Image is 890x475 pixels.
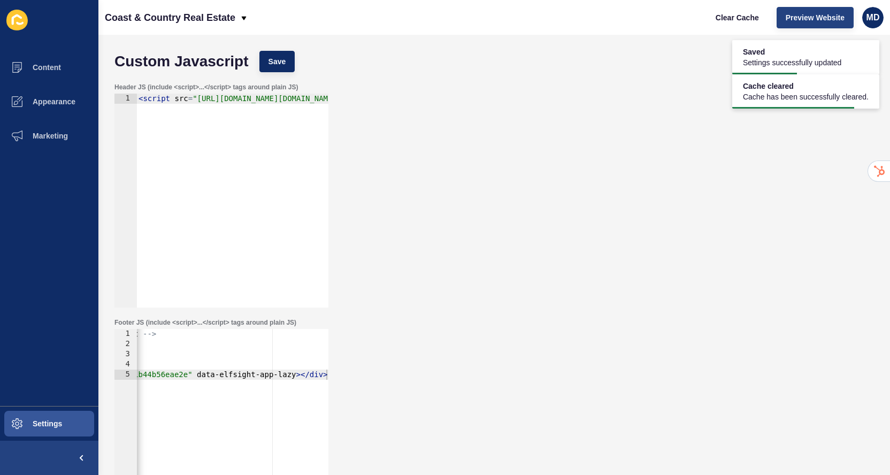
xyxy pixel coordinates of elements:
div: 4 [114,359,137,370]
span: Cache has been successfully cleared. [743,91,869,102]
span: Saved [743,47,841,57]
button: Save [259,51,295,72]
div: 3 [114,349,137,359]
label: Header JS (include <script>...</script> tags around plain JS) [114,83,298,91]
h1: Custom Javascript [114,56,249,67]
span: Save [268,56,286,67]
span: Clear Cache [716,12,759,23]
span: Preview Website [786,12,845,23]
div: 5 [114,370,137,380]
div: 2 [114,339,137,349]
p: Coast & Country Real Estate [105,4,235,31]
label: Footer JS (include <script>...</script> tags around plain JS) [114,318,296,327]
span: Settings successfully updated [743,57,841,68]
span: Cache cleared [743,81,869,91]
div: 1 [114,329,137,339]
button: Clear Cache [707,7,768,28]
span: MD [866,12,880,23]
button: Preview Website [777,7,854,28]
div: 1 [114,94,137,104]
